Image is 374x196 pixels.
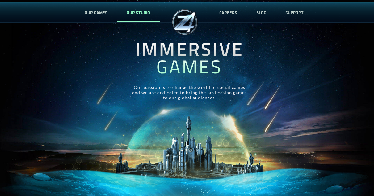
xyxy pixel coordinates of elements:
a: BLOG [247,2,276,23]
a: SUPPORT [276,2,313,23]
a: OUR STUDIO [117,2,160,23]
img: palace [170,7,200,38]
h1: IMMERSIVE [40,40,339,58]
a: CAREERS [210,2,247,23]
img: palace [103,104,126,133]
h1: GAMES [40,58,339,75]
img: palace [96,78,119,106]
a: OUR GAMES [75,2,117,23]
img: palace [261,82,283,111]
img: palace [246,78,268,108]
img: palace [261,104,283,134]
img: palace [115,112,264,196]
p: Our passion is to change the world of social games and we are dedicated to bring the best casino ... [130,85,250,100]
